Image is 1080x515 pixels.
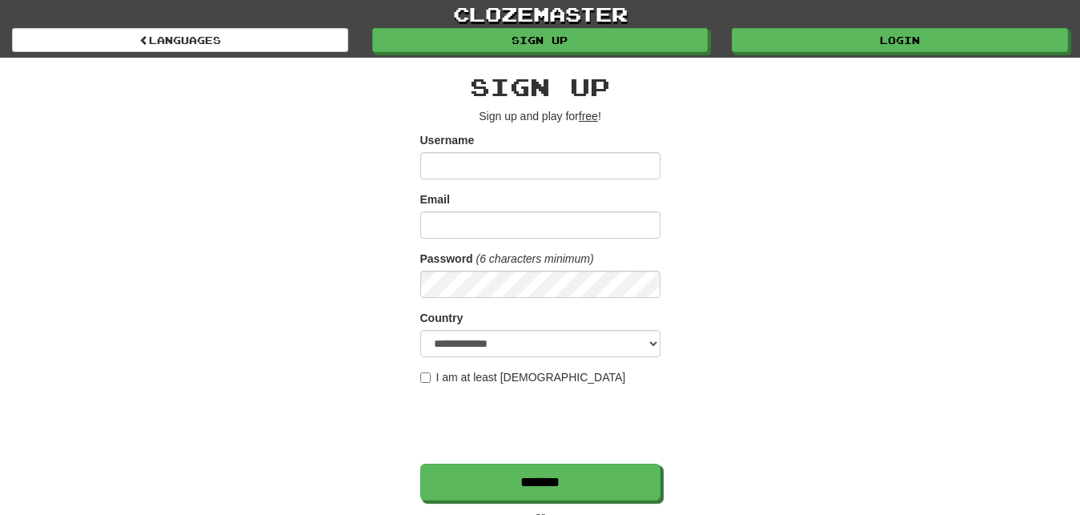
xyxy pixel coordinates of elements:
[372,28,709,52] a: Sign up
[420,132,475,148] label: Username
[420,108,660,124] p: Sign up and play for !
[420,393,664,456] iframe: reCAPTCHA
[420,372,431,383] input: I am at least [DEMOGRAPHIC_DATA]
[12,28,348,52] a: Languages
[476,252,594,265] em: (6 characters minimum)
[420,310,464,326] label: Country
[420,74,660,100] h2: Sign up
[420,369,626,385] label: I am at least [DEMOGRAPHIC_DATA]
[579,110,598,123] u: free
[732,28,1068,52] a: Login
[420,191,450,207] label: Email
[420,251,473,267] label: Password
